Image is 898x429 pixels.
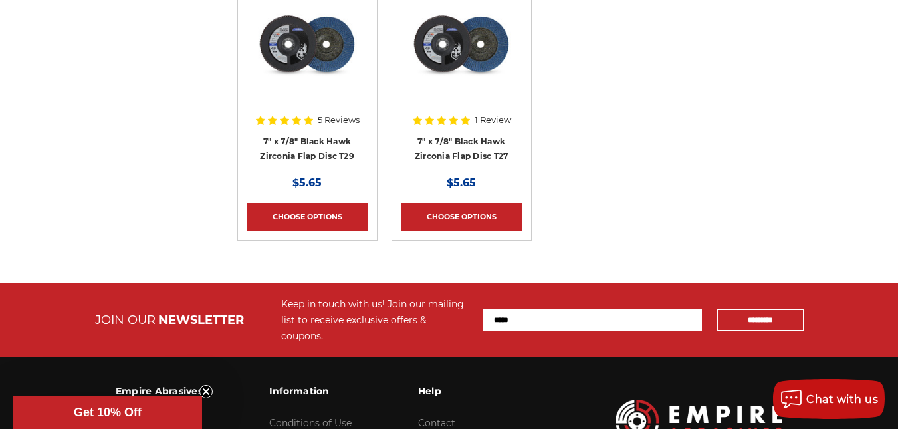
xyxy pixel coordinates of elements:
[281,296,469,344] div: Keep in touch with us! Join our mailing list to receive exclusive offers & coupons.
[418,377,508,405] h3: Help
[260,136,354,162] a: 7" x 7/8" Black Hawk Zirconia Flap Disc T29
[74,406,142,419] span: Get 10% Off
[415,136,508,162] a: 7" x 7/8" Black Hawk Zirconia Flap Disc T27
[158,313,244,327] span: NEWSLETTER
[199,385,213,398] button: Close teaser
[269,377,352,405] h3: Information
[13,396,202,429] div: Get 10% OffClose teaser
[269,417,352,429] a: Conditions of Use
[447,176,476,189] span: $5.65
[116,377,203,405] h3: Empire Abrasives
[418,417,455,429] a: Contact
[806,393,878,406] span: Chat with us
[292,176,322,189] span: $5.65
[475,116,511,124] span: 1 Review
[773,379,885,419] button: Chat with us
[318,116,360,124] span: 5 Reviews
[401,203,522,231] a: Choose Options
[247,203,368,231] a: Choose Options
[95,313,156,327] span: JOIN OUR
